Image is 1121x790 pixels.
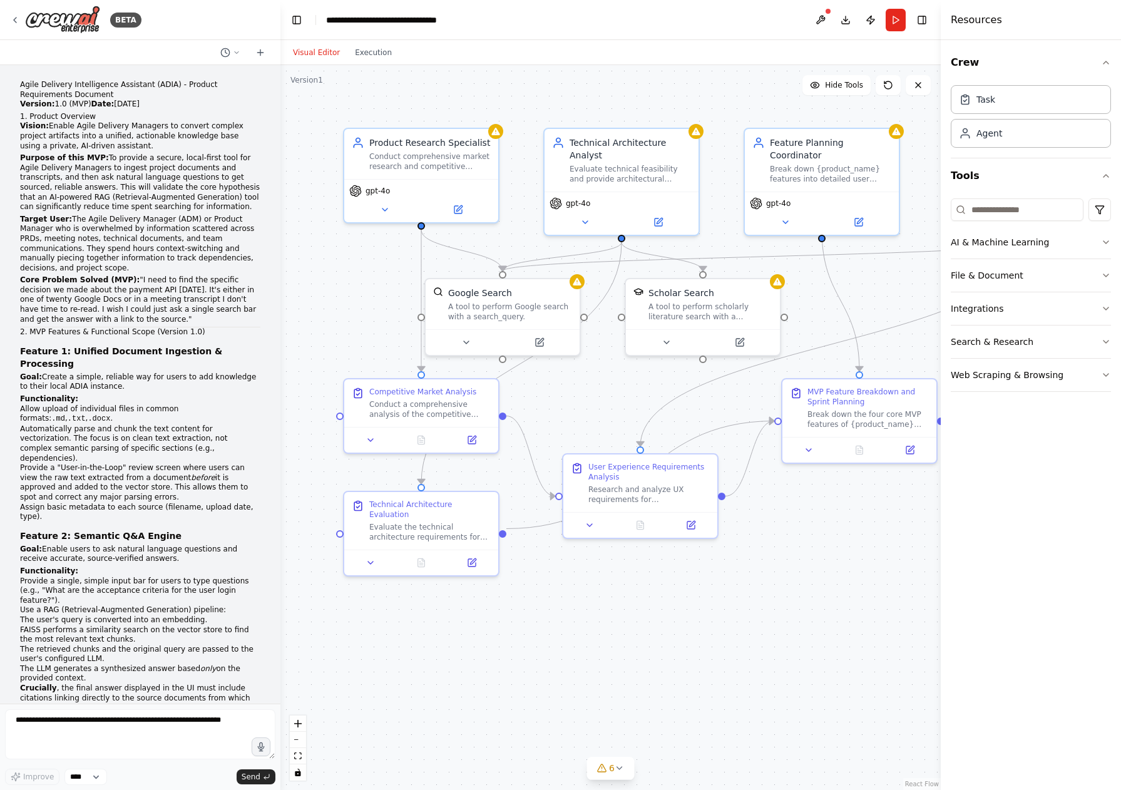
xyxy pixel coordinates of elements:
[20,275,260,324] p: "I need to find the specific decision we made about the payment API [DATE]. It's either in one of...
[395,555,448,570] button: No output available
[422,202,493,217] button: Open in side panel
[5,769,59,785] button: Improve
[448,302,572,322] div: A tool to perform Google search with a search_query.
[20,545,42,553] strong: Goal:
[586,757,635,780] button: 6
[951,45,1111,80] button: Crew
[290,748,306,764] button: fit view
[290,716,306,732] button: zoom in
[20,503,260,522] li: Assign basic metadata to each source (filename, upload date, type).
[191,473,215,482] em: before
[951,193,1111,402] div: Tools
[20,463,260,502] li: Provide a "User-in-the-Loop" review screen where users can view the raw text extracted from a doc...
[20,153,109,162] strong: Purpose of this MVP:
[648,287,714,299] div: Scholar Search
[20,424,260,463] li: Automatically parse and chunk the text content for vectorization. The focus is on clean text extr...
[20,275,140,284] strong: Core Problem Solved (MVP):
[369,500,491,520] div: Technical Architecture Evaluation
[415,230,509,271] g: Edge from 45b86d79-5a1e-4e07-b57b-ab2c773df298 to 0b9e1503-338b-4eae-b578-ba24ef027e17
[823,215,894,230] button: Open in side panel
[237,769,275,784] button: Send
[347,45,399,60] button: Execution
[807,387,929,407] div: MVP Feature Breakdown and Sprint Planning
[766,198,791,208] span: gpt-4o
[343,378,499,454] div: Competitive Market AnalysisConduct a comprehensive analysis of the competitive landscape for {pro...
[290,732,306,748] button: zoom out
[25,6,100,34] img: Logo
[20,215,72,223] strong: Target User:
[369,399,491,419] div: Conduct a comprehensive analysis of the competitive landscape for {product_name} in the knowledge...
[588,485,710,505] div: Research and analyze UX requirements for {product_name} targeting Agile Delivery Managers. Study ...
[20,100,55,108] strong: Version:
[951,80,1111,158] div: Crew
[415,230,427,371] g: Edge from 45b86d79-5a1e-4e07-b57b-ab2c773df298 to 3f9347cf-e48e-41ab-bbb5-b7d2f1b9f045
[23,772,54,782] span: Improve
[369,522,491,542] div: Evaluate the technical architecture requirements for {product_name} based on the MVP requirements...
[395,433,448,448] button: No output available
[366,186,390,196] span: gpt-4o
[20,215,260,274] p: The Agile Delivery Manager (ADM) or Product Manager who is overwhelmed by information scattered a...
[625,278,781,356] div: SerplyScholarSearchToolScholar SearchA tool to perform scholarly literature search with a search_...
[562,453,719,539] div: User Experience Requirements AnalysisResearch and analyze UX requirements for {product_name} targ...
[634,242,1028,446] g: Edge from 1355cf0a-64d7-4af1-b68e-9d37240d0bc0 to e34f6f76-15d6-473d-950c-a830e91df20c
[781,378,938,464] div: MVP Feature Breakdown and Sprint PlanningBreak down the four core MVP features of {product_name} ...
[290,716,306,781] div: React Flow controls
[20,80,260,100] h1: Agile Delivery Intelligence Assistant (ADIA) - Product Requirements Document
[496,242,1028,271] g: Edge from 1355cf0a-64d7-4af1-b68e-9d37240d0bc0 to 0b9e1503-338b-4eae-b578-ba24ef027e17
[200,664,216,673] em: only
[888,443,931,458] button: Open in side panel
[704,335,775,350] button: Open in side panel
[20,545,260,564] p: Enable users to ask natural language questions and receive accurate, source-verified answers.
[588,462,710,482] div: User Experience Requirements Analysis
[20,345,260,370] h3: Feature 1: Unified Document Ingestion & Processing
[951,158,1111,193] button: Tools
[242,772,260,782] span: Send
[415,242,628,484] g: Edge from 17071f84-abab-4c18-aaf5-5263dd66715d to 72ef8eec-8456-4eef-b78f-75d74701bfd8
[20,577,260,606] li: Provide a single, simple input bar for users to type questions (e.g., "What are the acceptance cr...
[20,664,260,684] li: The LLM generates a synthesized answer based on the provided context.
[976,127,1002,140] div: Agent
[20,684,57,692] strong: Crucially
[433,287,443,297] img: SerplyWebSearchTool
[369,136,491,149] div: Product Research Specialist
[609,762,615,774] span: 6
[20,372,42,381] strong: Goal:
[615,242,709,271] g: Edge from 17071f84-abab-4c18-aaf5-5263dd66715d to a6b6586e-15de-42c8-aa96-fe9d50234cf7
[913,11,931,29] button: Hide right sidebar
[88,414,110,423] code: .docx
[20,404,260,424] li: Allow upload of individual files in common formats: , , .
[20,684,260,713] li: , the final answer displayed in the UI must include citations linking directly to the source docu...
[20,121,49,130] strong: Vision:
[951,359,1111,391] button: Web Scraping & Browsing
[770,164,891,184] div: Break down {product_name} features into detailed user stories, acceptance criteria, and developme...
[833,443,886,458] button: No output available
[285,45,347,60] button: Visual Editor
[648,302,772,322] div: A tool to perform scholarly literature search with a search_query.
[570,136,691,162] div: Technical Architecture Analyst
[343,491,499,577] div: Technical Architecture EvaluationEvaluate the technical architecture requirements for {product_na...
[951,226,1111,259] button: AI & Machine Learning
[506,410,555,503] g: Edge from 3f9347cf-e48e-41ab-bbb5-b7d2f1b9f045 to e34f6f76-15d6-473d-950c-a830e91df20c
[20,112,260,122] h2: 1. Product Overview
[623,215,694,230] button: Open in side panel
[951,259,1111,292] button: File & Document
[450,433,493,448] button: Open in side panel
[20,530,260,542] h3: Feature 2: Semantic Q&A Engine
[633,287,643,297] img: SerplyScholarSearchTool
[20,153,260,212] p: To provide a secure, local-first tool for Agile Delivery Managers to ingest project documents and...
[448,287,512,299] div: Google Search
[450,555,493,570] button: Open in side panel
[20,372,260,392] p: Create a simple, reliable way for users to add knowledge to their local ADIA instance.
[20,394,78,403] strong: Functionality:
[20,625,260,645] li: FAISS performs a similarity search on the vector store to find the most relevant text chunks.
[20,121,260,151] p: Enable Agile Delivery Managers to convert complex project artifacts into a unified, actionable kn...
[976,93,995,106] div: Task
[326,14,437,26] nav: breadcrumb
[802,75,871,95] button: Hide Tools
[570,164,691,184] div: Evaluate technical feasibility and provide architectural recommendations for {product_name} featu...
[290,764,306,781] button: toggle interactivity
[252,737,270,756] button: Click to speak your automation idea
[20,615,260,625] li: The user's query is converted into an embedding.
[424,278,581,356] div: SerplyWebSearchToolGoogle SearchA tool to perform Google search with a search_query.
[110,13,141,28] div: BETA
